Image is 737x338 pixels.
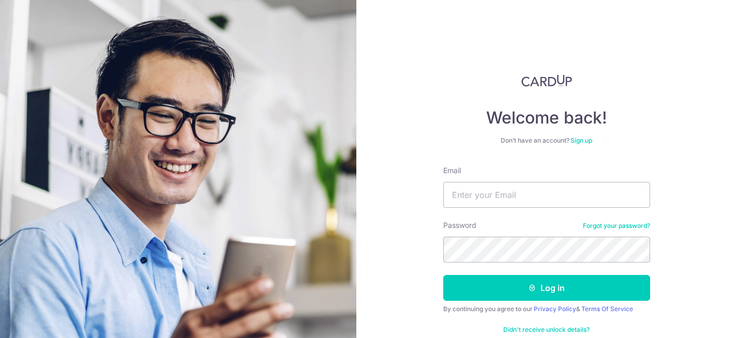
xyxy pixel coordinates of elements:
[534,305,576,313] a: Privacy Policy
[570,136,592,144] a: Sign up
[443,165,461,176] label: Email
[443,182,650,208] input: Enter your Email
[443,305,650,313] div: By continuing you agree to our &
[443,275,650,301] button: Log in
[443,107,650,128] h4: Welcome back!
[583,222,650,230] a: Forgot your password?
[521,74,572,87] img: CardUp Logo
[581,305,633,313] a: Terms Of Service
[443,220,476,231] label: Password
[503,326,590,334] a: Didn't receive unlock details?
[443,136,650,145] div: Don’t have an account?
